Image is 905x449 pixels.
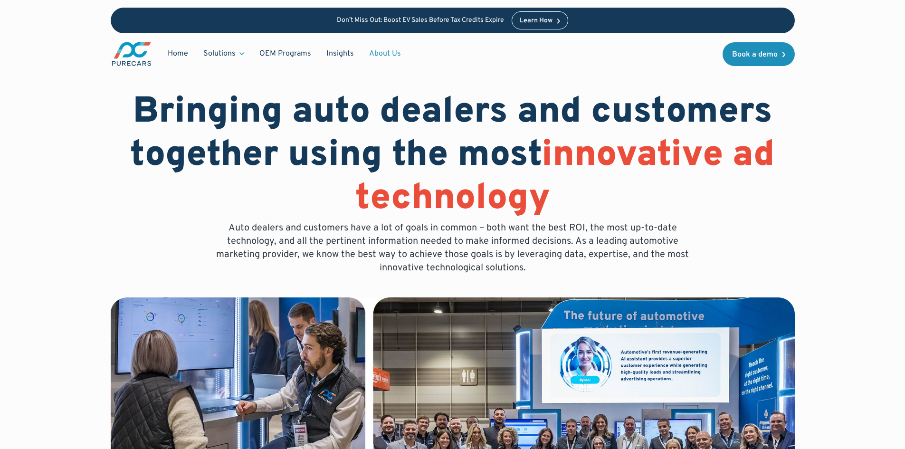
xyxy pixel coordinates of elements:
[111,91,795,221] h1: Bringing auto dealers and customers together using the most
[111,41,152,67] a: main
[111,41,152,67] img: purecars logo
[319,45,362,63] a: Insights
[203,48,236,59] div: Solutions
[520,18,553,24] div: Learn How
[210,221,696,275] p: Auto dealers and customers have a lot of goals in common – both want the best ROI, the most up-to...
[252,45,319,63] a: OEM Programs
[362,45,409,63] a: About Us
[512,11,568,29] a: Learn How
[337,17,504,25] p: Don’t Miss Out: Boost EV Sales Before Tax Credits Expire
[732,51,778,58] div: Book a demo
[355,133,775,222] span: innovative ad technology
[196,45,252,63] div: Solutions
[160,45,196,63] a: Home
[723,42,795,66] a: Book a demo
